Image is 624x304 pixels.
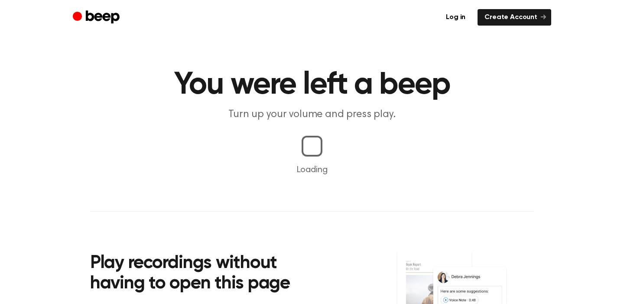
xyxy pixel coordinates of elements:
p: Turn up your volume and press play. [146,108,478,122]
a: Beep [73,9,122,26]
h2: Play recordings without having to open this page [90,253,324,294]
p: Loading [10,163,614,177]
a: Log in [439,9,472,26]
h1: You were left a beep [90,69,534,101]
a: Create Account [478,9,551,26]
